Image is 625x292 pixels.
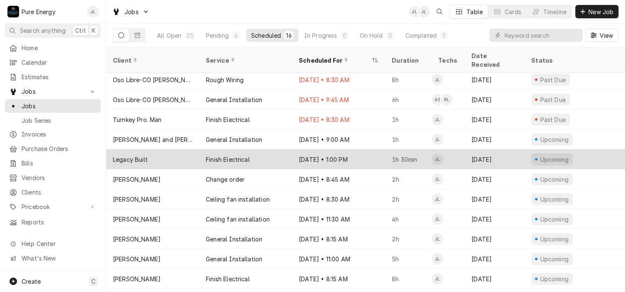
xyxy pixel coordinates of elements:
div: [DATE] • 9:00 AM [292,129,385,149]
div: Upcoming [539,235,570,243]
div: Timeline [543,7,566,16]
div: James Linnenkamp's Avatar [432,114,443,125]
div: In Progress [304,31,337,40]
div: [DATE] [465,189,525,209]
div: [DATE] [465,249,525,269]
div: RL [441,94,452,105]
div: James Linnenkamp's Avatar [432,153,443,165]
span: Create [22,278,41,285]
div: 1h [385,129,432,149]
a: Go to Jobs [5,85,101,98]
span: Help Center [22,239,96,248]
div: James Linnenkamp's Avatar [432,134,443,145]
div: General Installation [206,135,262,144]
a: Home [5,41,101,55]
div: [DATE] [465,90,525,109]
div: Date Received [471,51,516,69]
div: Ceiling fan installation [206,195,270,204]
span: Estimates [22,73,97,81]
div: James Linnenkamp's Avatar [432,193,443,205]
div: [PERSON_NAME] [113,215,161,224]
a: Invoices [5,127,101,141]
div: Status [531,56,616,65]
a: Job Series [5,114,101,127]
div: JL [432,253,443,265]
div: James Linnenkamp's Avatar [432,173,443,185]
div: Oso Libre-CO [PERSON_NAME] [113,75,193,84]
div: Completed [405,31,436,40]
div: James Linnenkamp's Avatar [432,74,443,85]
div: 8h [385,70,432,90]
div: 8h [385,269,432,289]
div: James Linnenkamp's Avatar [418,6,430,17]
div: JL [432,153,443,165]
div: 2h [385,189,432,209]
div: General Installation [206,255,262,263]
div: JL [432,114,443,125]
div: [DATE] • 11:00 AM [292,249,385,269]
div: Upcoming [539,195,570,204]
div: [PERSON_NAME] [113,255,161,263]
div: Rodolfo Hernandez Lorenzo's Avatar [441,94,452,105]
div: Finish Electrical [206,275,250,283]
div: JL [87,6,99,17]
a: Clients [5,185,101,199]
div: [DATE] • 1:00 PM [292,149,385,169]
div: Upcoming [539,135,570,144]
a: Purchase Orders [5,142,101,156]
span: Bills [22,159,97,168]
div: Oso Libre-CO [PERSON_NAME] [113,95,193,104]
div: 2h [385,229,432,249]
span: Vendors [22,173,97,182]
div: [PERSON_NAME] [113,175,161,184]
input: Keyword search [504,29,578,42]
div: 4h [385,209,432,229]
div: JL [409,6,420,17]
div: General Installation [206,95,262,104]
div: James Linnenkamp's Avatar [432,273,443,285]
div: Table [466,7,483,16]
span: What's New [22,254,96,263]
span: Invoices [22,130,97,139]
div: James Linnenkamp's Avatar [432,253,443,265]
div: Pure Energy [22,7,56,16]
div: General Installation [206,235,262,243]
div: JL [432,213,443,225]
div: 0 [388,31,393,40]
span: Clients [22,188,97,197]
div: Legacy Built [113,155,148,164]
div: Albert Hernandez Soto's Avatar [432,94,443,105]
span: Home [22,44,97,52]
span: Job Series [22,116,97,125]
div: Cards [505,7,521,16]
div: [PERSON_NAME] [113,275,161,283]
div: Pending [206,31,229,40]
div: Upcoming [539,155,570,164]
div: 4 [234,31,239,40]
div: 5h [385,249,432,269]
div: Finish Electrical [206,115,250,124]
div: [DATE] • 8:15 AM [292,229,385,249]
a: Vendors [5,171,101,185]
div: [DATE] [465,109,525,129]
div: [DATE] [465,70,525,90]
span: Jobs [22,87,84,96]
div: [DATE] [465,209,525,229]
a: Estimates [5,70,101,84]
div: 25 [186,31,193,40]
div: [PERSON_NAME] [113,195,161,204]
div: All Open [157,31,181,40]
a: Go to Jobs [109,5,153,19]
div: 1h [385,109,432,129]
div: [DATE] • 11:30 AM [292,209,385,229]
div: [DATE] • 8:45 AM [292,169,385,189]
div: Duration [392,56,423,65]
div: [DATE] [465,149,525,169]
span: Purchase Orders [22,144,97,153]
div: Past Due [539,115,567,124]
button: View [586,29,618,42]
span: Calendar [22,58,97,67]
div: [PERSON_NAME] and [PERSON_NAME] [113,135,193,144]
div: 16 [286,31,291,40]
div: Client [113,56,191,65]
